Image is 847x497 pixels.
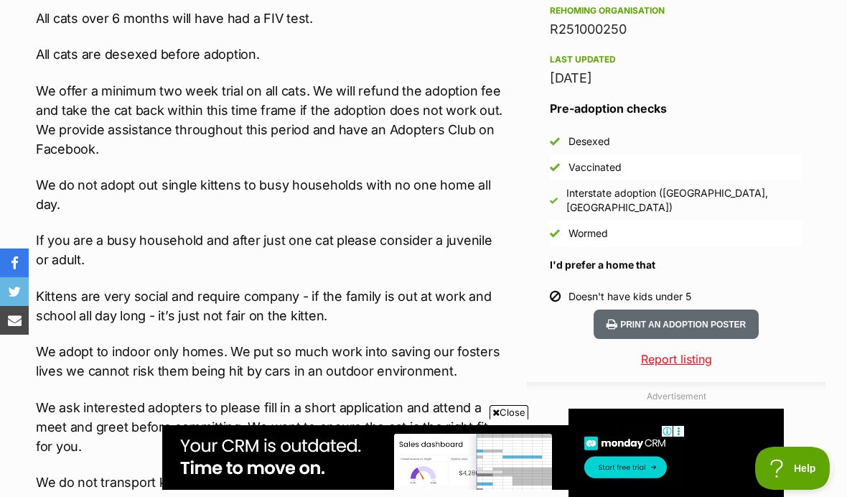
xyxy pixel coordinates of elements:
[36,45,504,64] p: All cats are desexed before adoption.
[36,342,504,381] p: We adopt to indoor only homes. We put so much work into saving our fosters lives we cannot risk t...
[550,68,802,88] div: [DATE]
[36,398,504,456] p: We ask interested adopters to please fill in a short application and attend a meet and greet befo...
[36,287,504,325] p: Kittens are very social and require company - if the family is out at work and school all day lon...
[568,134,610,149] div: Desexed
[490,405,528,419] span: Close
[550,100,802,117] h3: Pre-adoption checks
[550,162,560,172] img: Yes
[550,197,558,205] img: Yes
[550,54,802,65] div: Last updated
[755,447,833,490] iframe: Help Scout Beacon - Open
[550,228,560,238] img: Yes
[162,425,685,490] iframe: Advertisement
[568,289,691,304] div: Doesn't have kids under 5
[594,310,759,339] button: Print an adoption poster
[568,160,622,175] div: Vaccinated
[566,186,802,215] div: Interstate adoption ([GEOGRAPHIC_DATA], [GEOGRAPHIC_DATA])
[527,350,825,368] a: Report listing
[550,19,802,40] div: R251000250
[550,136,560,147] img: Yes
[36,473,504,492] p: We do not transport kittens interstate. [GEOGRAPHIC_DATA] only please.
[36,81,504,159] p: We offer a minimum two week trial on all cats. We will refund the adoption fee and take the cat b...
[36,9,504,28] p: All cats over 6 months will have had a FIV test.
[550,258,802,272] h4: I'd prefer a home that
[36,175,504,214] p: We do not adopt out single kittens to busy households with no one home all day.
[568,226,608,241] div: Wormed
[36,231,504,269] p: If you are a busy household and after just one cat please consider a juvenile or adult.
[550,5,802,17] div: Rehoming organisation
